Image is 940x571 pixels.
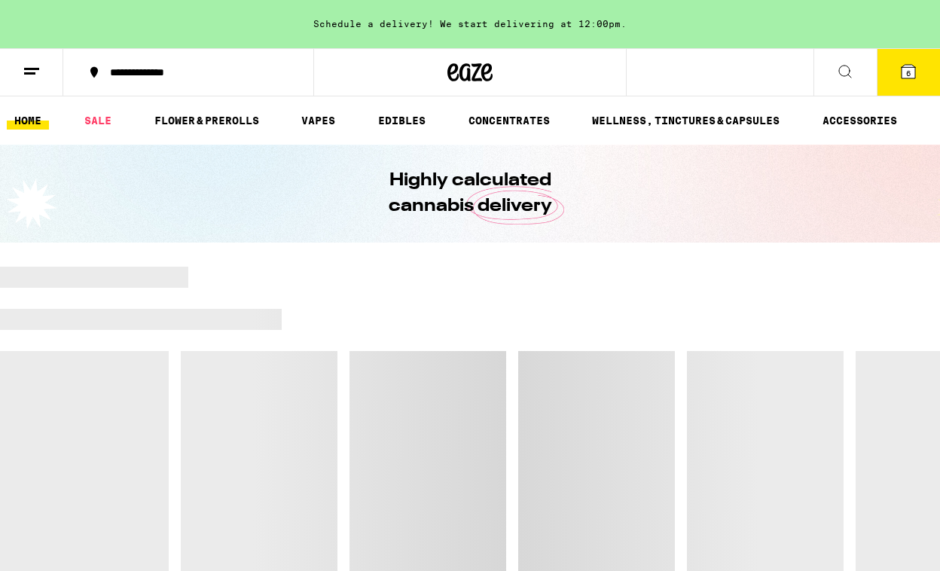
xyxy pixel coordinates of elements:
span: 6 [906,69,911,78]
h1: Highly calculated cannabis delivery [346,168,594,219]
a: CONCENTRATES [461,111,557,130]
a: FLOWER & PREROLLS [147,111,267,130]
button: 6 [877,49,940,96]
a: SALE [77,111,119,130]
a: EDIBLES [371,111,433,130]
a: ACCESSORIES [815,111,905,130]
a: VAPES [294,111,343,130]
a: HOME [7,111,49,130]
iframe: Opens a widget where you can find more information [843,526,925,563]
a: WELLNESS, TINCTURES & CAPSULES [584,111,787,130]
